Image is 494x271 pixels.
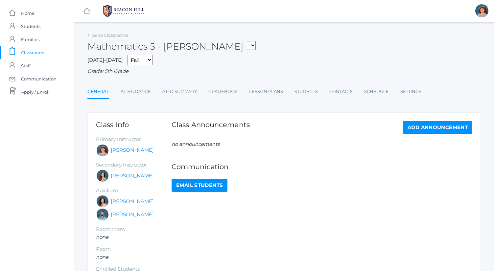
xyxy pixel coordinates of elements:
[329,85,353,98] a: Contacts
[21,72,57,85] span: Communication
[403,121,472,134] a: Add Announcement
[96,144,109,157] div: Sarah Bence
[21,33,39,46] span: Families
[172,141,220,147] em: no announcements
[162,85,197,98] a: Attd Summary
[111,172,154,180] a: [PERSON_NAME]
[400,85,421,98] a: Settings
[475,4,488,17] div: Sarah Bence
[87,68,481,75] div: Grade: 5th Grade
[172,121,250,132] h1: Class Announcements
[87,41,256,52] h2: Mathematics 5 - [PERSON_NAME]
[21,85,50,99] span: Apply / Enroll
[21,7,35,20] span: Home
[172,163,472,170] h1: Communication
[96,234,108,240] em: none
[99,3,148,19] img: BHCALogos-05-308ed15e86a5a0abce9b8dd61676a3503ac9727e845dece92d48e8588c001991.png
[96,254,108,260] em: none
[87,57,123,63] span: [DATE]-[DATE]
[249,85,283,98] a: Lesson Plans
[21,20,40,33] span: Students
[208,85,238,98] a: Gradebook
[21,46,45,59] span: Classrooms
[111,211,154,218] a: [PERSON_NAME]
[294,85,318,98] a: Students
[92,33,128,38] a: Go to Classrooms
[96,169,109,182] div: Rebecca Salazar
[96,162,172,168] h5: Secondary Instructor
[96,227,172,232] h5: Room Mom
[111,198,154,205] a: [PERSON_NAME]
[96,137,172,142] h5: Primary Instructor
[172,179,227,192] a: Email Students
[21,59,31,72] span: Staff
[96,208,109,221] div: Westen Taylor
[96,188,172,193] h5: Auxilium
[111,147,154,154] a: [PERSON_NAME]
[96,195,109,208] div: Cari Burke
[96,246,172,252] h5: Room
[96,121,172,128] h1: Class Info
[87,85,109,99] a: General
[364,85,389,98] a: Schedule
[121,85,151,98] a: Attendance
